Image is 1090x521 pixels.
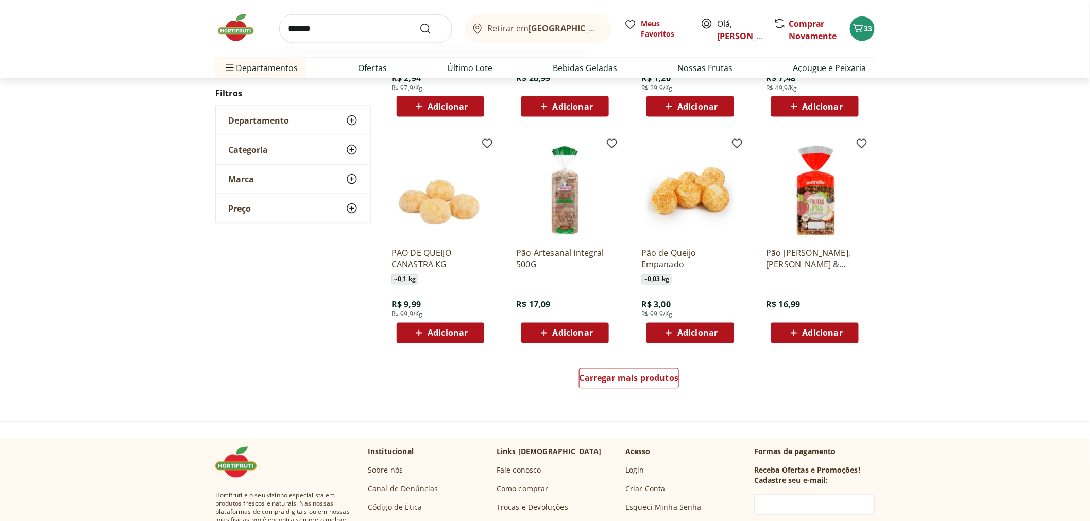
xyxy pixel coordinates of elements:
img: Hortifruti [215,447,267,478]
h2: Filtros [215,82,371,103]
span: Adicionar [428,102,468,111]
button: Preço [216,194,370,222]
a: Canal de Denúncias [368,484,438,494]
span: Olá, [717,18,763,42]
span: Meus Favoritos [641,19,688,39]
img: PAO DE QUEIJO CANASTRA KG [391,142,489,239]
span: Adicionar [677,329,718,337]
p: Links [DEMOGRAPHIC_DATA] [497,447,602,457]
button: Adicionar [521,96,609,117]
a: [PERSON_NAME] [717,30,784,42]
a: Bebidas Geladas [553,62,617,74]
span: R$ 17,09 [516,299,550,310]
a: Fale conosco [497,465,541,476]
button: Adicionar [771,96,859,117]
img: Pão Artesanal Integral 500G [516,142,614,239]
a: Trocas e Devoluções [497,502,568,513]
span: ~ 0,1 kg [391,274,418,285]
a: Esqueci Minha Senha [625,502,702,513]
a: Comprar Novamente [789,18,837,42]
input: search [279,14,452,43]
span: Adicionar [428,329,468,337]
button: Adicionar [521,323,609,343]
span: Carregar mais produtos [580,374,679,383]
button: Adicionar [397,323,484,343]
span: Departamentos [224,56,298,80]
h3: Receba Ofertas e Promoções! [754,465,860,476]
span: Adicionar [803,102,843,111]
a: Login [625,465,644,476]
span: Departamento [228,115,289,125]
span: R$ 9,99 [391,299,421,310]
span: R$ 3,00 [641,299,671,310]
b: [GEOGRAPHIC_DATA]/[GEOGRAPHIC_DATA] [529,23,703,34]
h3: Cadastre seu e-mail: [754,476,828,486]
span: R$ 16,99 [766,299,800,310]
a: Pão Artesanal Integral 500G [516,248,614,270]
a: Pão [PERSON_NAME], [PERSON_NAME] & Castanhas Nutrella Pacote 550G [766,248,864,270]
img: Pão de Queijo Empanado [641,142,739,239]
button: Adicionar [397,96,484,117]
a: Último Lote [447,62,492,74]
button: Adicionar [646,96,734,117]
button: Categoria [216,135,370,164]
span: 33 [864,24,873,33]
a: Pão de Queijo Empanado [641,248,739,270]
span: R$ 49,9/Kg [766,84,797,92]
span: R$ 99,9/Kg [641,310,673,319]
p: Formas de pagamento [754,447,875,457]
img: Pão Frutas, Grãos & Castanhas Nutrella Pacote 550G [766,142,864,239]
span: Marca [228,173,254,184]
button: Adicionar [646,323,734,343]
span: Adicionar [553,329,593,337]
span: Adicionar [677,102,718,111]
span: Adicionar [553,102,593,111]
a: Código de Ética [368,502,422,513]
button: Carrinho [850,16,875,41]
button: Submit Search [419,23,444,35]
button: Adicionar [771,323,859,343]
a: Meus Favoritos [624,19,688,39]
a: Ofertas [358,62,387,74]
p: Acesso [625,447,651,457]
a: Sobre nós [368,465,403,476]
a: Criar Conta [625,484,666,494]
span: Adicionar [803,329,843,337]
p: Institucional [368,447,414,457]
a: Carregar mais produtos [579,368,679,393]
span: R$ 99,9/Kg [391,310,423,319]
a: Açougue e Peixaria [793,62,866,74]
button: Marca [216,164,370,193]
img: Hortifruti [215,12,267,43]
button: Retirar em[GEOGRAPHIC_DATA]/[GEOGRAPHIC_DATA] [465,14,612,43]
button: Departamento [216,106,370,134]
span: ~ 0,03 kg [641,274,672,285]
span: R$ 29,9/Kg [641,84,673,92]
button: Menu [224,56,236,80]
a: PAO DE QUEIJO CANASTRA KG [391,248,489,270]
a: Nossas Frutas [677,62,733,74]
span: Categoria [228,144,268,154]
span: Preço [228,203,251,213]
span: Retirar em [488,24,602,33]
span: R$ 97,9/Kg [391,84,423,92]
a: Como comprar [497,484,549,494]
